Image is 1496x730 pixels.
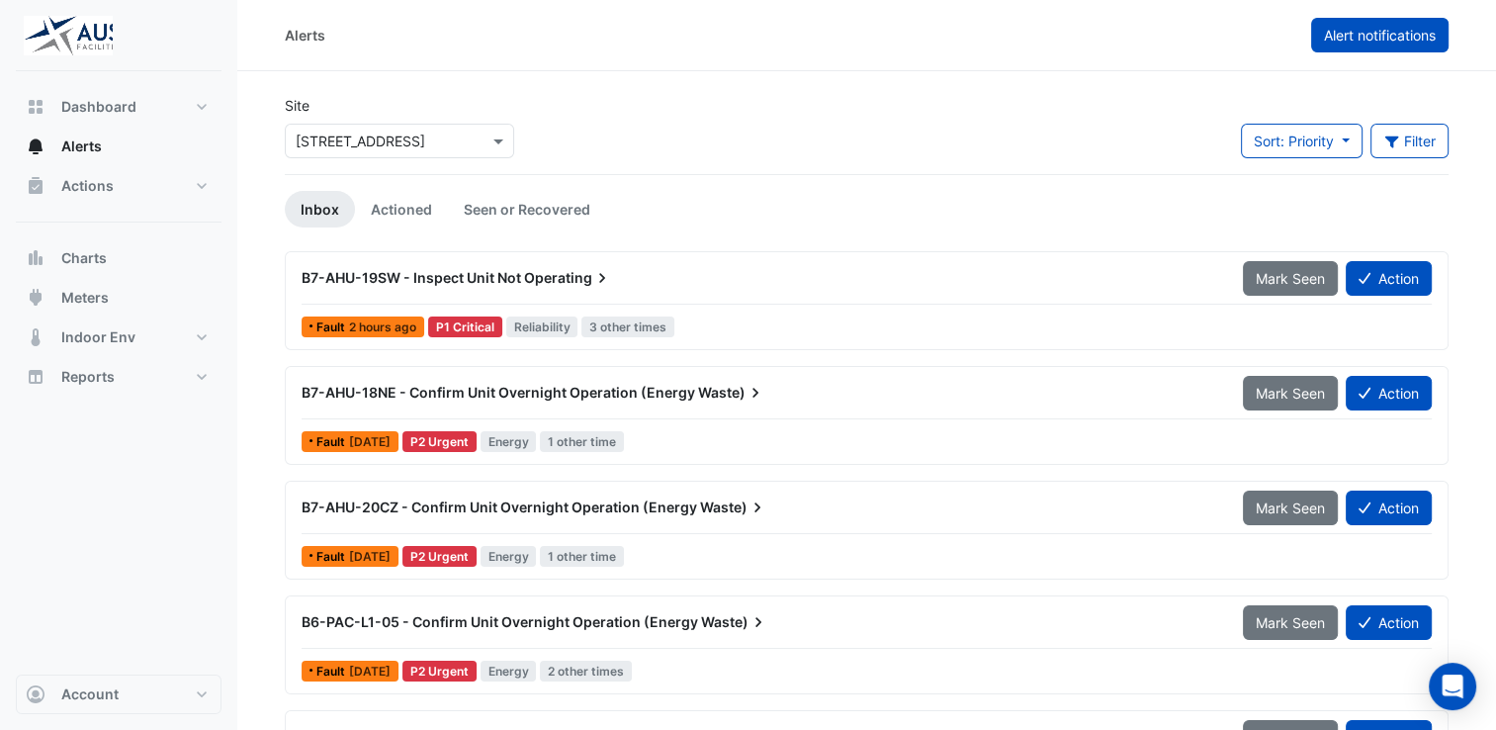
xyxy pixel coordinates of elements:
span: Energy [481,661,537,682]
span: Charts [61,248,107,268]
span: Alerts [61,137,102,156]
span: Mon 06-Oct-2025 00:00 AEDT [349,664,391,679]
app-icon: Actions [26,176,45,196]
button: Action [1346,605,1432,640]
button: Meters [16,278,221,318]
button: Mark Seen [1243,605,1338,640]
span: Tue 07-Oct-2025 07:03 AEDT [349,319,416,334]
span: Mon 06-Oct-2025 00:03 AEDT [349,434,391,449]
a: Actioned [355,191,448,228]
span: Dashboard [61,97,136,117]
span: Energy [481,431,537,452]
button: Filter [1370,124,1450,158]
button: Action [1346,376,1432,411]
div: P2 Urgent [402,546,477,567]
a: Inbox [285,191,355,228]
div: P2 Urgent [402,661,477,682]
span: Fault [316,321,349,333]
span: Operating [524,268,612,288]
button: Actions [16,166,221,206]
label: Site [285,95,309,116]
div: P1 Critical [428,317,502,337]
span: Actions [61,176,114,196]
app-icon: Meters [26,288,45,308]
span: Meters [61,288,109,308]
span: B7-AHU-18NE - Confirm Unit Overnight Operation (Energy [302,384,695,401]
span: 3 other times [581,317,674,337]
button: Sort: Priority [1241,124,1363,158]
span: Fault [316,436,349,448]
button: Account [16,675,221,714]
span: Indoor Env [61,327,135,347]
span: Alert notifications [1324,27,1436,44]
span: 1 other time [540,431,624,452]
button: Reports [16,357,221,397]
img: Company Logo [24,16,113,55]
app-icon: Charts [26,248,45,268]
span: B7-AHU-20CZ - Confirm Unit Overnight Operation (Energy [302,499,697,515]
span: Mark Seen [1256,270,1325,287]
span: Mark Seen [1256,614,1325,631]
div: P2 Urgent [402,431,477,452]
span: Waste) [698,383,765,403]
button: Mark Seen [1243,376,1338,411]
span: Mon 06-Oct-2025 00:03 AEDT [349,549,391,564]
button: Charts [16,238,221,278]
span: Mark Seen [1256,500,1325,516]
button: Action [1346,261,1432,296]
span: Waste) [700,498,767,517]
a: Seen or Recovered [448,191,606,228]
button: Mark Seen [1243,261,1338,296]
span: Waste) [701,612,768,632]
span: 2 other times [540,661,632,682]
button: Action [1346,491,1432,525]
span: Mark Seen [1256,385,1325,402]
span: Sort: Priority [1254,133,1334,149]
button: Indoor Env [16,318,221,357]
span: Account [61,684,119,704]
span: Reports [61,367,115,387]
button: Alerts [16,127,221,166]
app-icon: Alerts [26,137,45,156]
div: Alerts [285,25,325,46]
div: Open Intercom Messenger [1429,663,1476,710]
span: 1 other time [540,546,624,567]
span: Fault [316,551,349,563]
span: Fault [316,666,349,678]
button: Dashboard [16,87,221,127]
span: Energy [481,546,537,567]
span: B6-PAC-L1-05 - Confirm Unit Overnight Operation (Energy [302,613,698,630]
span: B7-AHU-19SW - Inspect Unit Not [302,269,521,286]
app-icon: Reports [26,367,45,387]
app-icon: Indoor Env [26,327,45,347]
button: Mark Seen [1243,491,1338,525]
button: Alert notifications [1311,18,1449,52]
app-icon: Dashboard [26,97,45,117]
span: Reliability [506,317,578,337]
